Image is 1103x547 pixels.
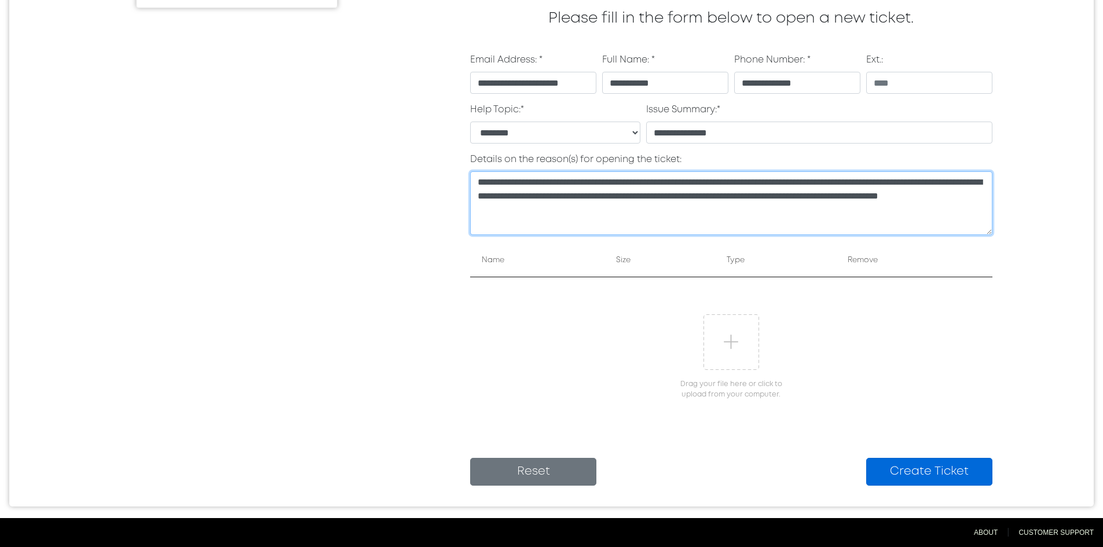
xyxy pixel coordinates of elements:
button: Reset [470,458,596,486]
span: Drag your file here or click to upload from your computer. [677,379,785,409]
label: Full Name: * [602,53,655,67]
th: Remove [836,244,992,277]
label: Email Address: * [470,53,543,67]
a: About [965,518,1007,547]
th: Name [470,244,604,277]
label: Ext.: [866,53,883,67]
button: Create Ticket [866,458,992,486]
label: Help Topic:* [470,103,524,117]
a: Customer Support [1009,518,1103,547]
label: Issue Summary:* [646,103,720,117]
label: Phone Number: * [734,53,811,67]
label: Details on the reason(s) for opening the ticket: [470,153,681,167]
div: Please fill in the form below to open a new ticket. [461,8,1001,30]
th: Size [604,244,715,277]
th: Type [715,244,836,277]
